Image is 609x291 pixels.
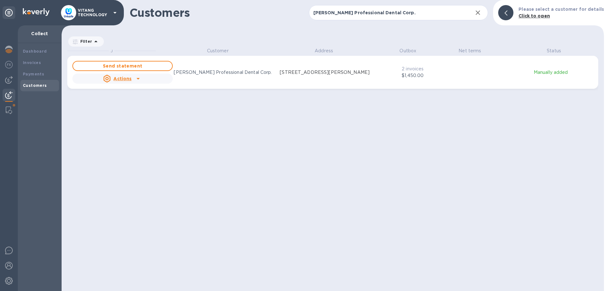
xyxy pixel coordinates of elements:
img: Logo [23,8,50,16]
div: Unpin categories [3,6,15,19]
b: Click to open [519,13,550,18]
p: Manually added [507,69,594,76]
p: Status [510,48,598,54]
p: Address [280,48,368,54]
h1: Customers [130,6,309,19]
b: Invoices [23,60,41,65]
img: Foreign exchange [5,61,13,68]
p: 2 invoices [392,66,433,72]
span: J [110,48,113,53]
p: Net terms [448,48,492,54]
p: [STREET_ADDRESS][PERSON_NAME] [280,69,370,76]
b: Dashboard [23,49,47,54]
button: Send statementActions[PERSON_NAME] Professional Dental Corp.[STREET_ADDRESS][PERSON_NAME]2 invoic... [67,56,598,89]
u: Actions [113,76,131,81]
span: Send statement [78,62,167,70]
p: VITANG TECHNOLOGY [78,8,110,17]
p: Filter [78,39,92,44]
p: Outbox [386,48,430,54]
button: Send statement [72,61,173,71]
p: Customer [173,48,262,54]
p: [PERSON_NAME] Professional Dental Corp. [174,69,272,76]
b: Customers [23,83,47,88]
div: grid [67,48,604,291]
b: Please select a customer for details [519,7,604,12]
p: $1,450.00 [392,72,433,79]
p: Collect [23,30,57,37]
b: Payments [23,72,44,76]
